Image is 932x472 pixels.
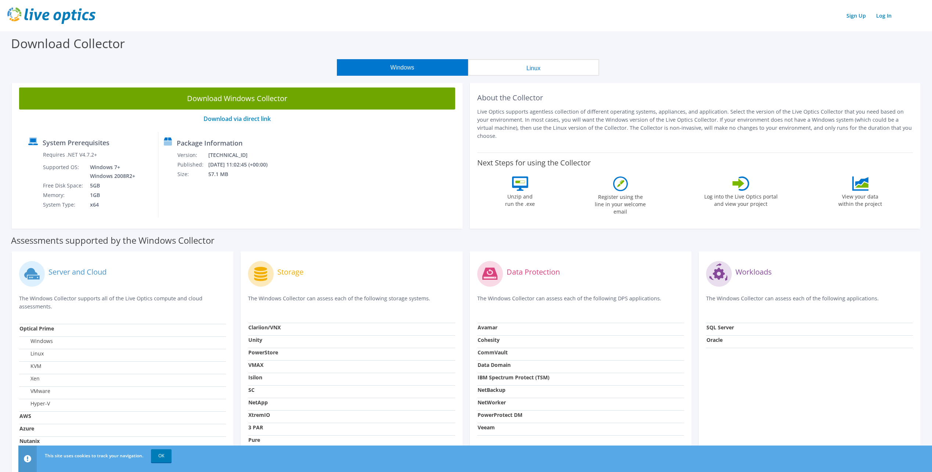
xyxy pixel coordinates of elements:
[735,268,772,276] label: Workloads
[706,324,734,331] strong: SQL Server
[48,268,107,276] label: Server and Cloud
[208,169,277,179] td: 57.1 MB
[593,191,648,215] label: Register using the line in your welcome email
[337,59,468,76] button: Windows
[248,294,455,310] p: The Windows Collector can assess each of the following storage systems.
[478,399,506,406] strong: NetWorker
[11,237,215,244] label: Assessments supported by the Windows Collector
[19,425,34,432] strong: Azure
[872,10,895,21] a: Log In
[507,268,560,276] label: Data Protection
[19,412,31,419] strong: AWS
[248,386,255,393] strong: SC
[204,115,271,123] a: Download via direct link
[84,190,137,200] td: 1GB
[43,181,84,190] td: Free Disk Space:
[43,139,109,146] label: System Prerequisites
[248,349,278,356] strong: PowerStore
[248,361,263,368] strong: VMAX
[478,324,497,331] strong: Avamar
[177,160,208,169] td: Published:
[503,191,537,208] label: Unzip and run the .exe
[43,151,97,158] label: Requires .NET V4.7.2+
[177,169,208,179] td: Size:
[177,150,208,160] td: Version:
[208,150,277,160] td: [TECHNICAL_ID]
[277,268,303,276] label: Storage
[478,386,505,393] strong: NetBackup
[478,349,508,356] strong: CommVault
[19,387,50,395] label: VMware
[84,200,137,210] td: x64
[11,35,125,52] label: Download Collector
[478,411,522,418] strong: PowerProtect DM
[704,191,778,208] label: Log into the Live Optics portal and view your project
[478,424,495,431] strong: Veeam
[84,162,137,181] td: Windows 7+ Windows 2008R2+
[843,10,870,21] a: Sign Up
[43,162,84,181] td: Supported OS:
[151,449,172,462] a: OK
[834,191,887,208] label: View your data within the project
[177,139,242,147] label: Package Information
[477,93,913,102] h2: About the Collector
[248,436,260,443] strong: Pure
[7,7,96,24] img: live_optics_svg.svg
[477,108,913,140] p: Live Optics supports agentless collection of different operating systems, appliances, and applica...
[19,337,53,345] label: Windows
[478,336,500,343] strong: Cohesity
[19,362,42,370] label: KVM
[468,59,599,76] button: Linux
[45,453,143,459] span: This site uses cookies to track your navigation.
[706,294,913,310] p: The Windows Collector can assess each of the following applications.
[248,324,281,331] strong: Clariion/VNX
[477,294,684,310] p: The Windows Collector can assess each of the following DPS applications.
[84,181,137,190] td: 5GB
[19,437,40,444] strong: Nutanix
[478,361,511,368] strong: Data Domain
[248,411,270,418] strong: XtremIO
[43,200,84,210] td: System Type:
[248,336,262,343] strong: Unity
[19,400,50,407] label: Hyper-V
[248,374,262,381] strong: Isilon
[19,87,455,110] a: Download Windows Collector
[19,325,54,332] strong: Optical Prime
[19,375,40,382] label: Xen
[706,336,723,343] strong: Oracle
[478,374,550,381] strong: IBM Spectrum Protect (TSM)
[248,424,263,431] strong: 3 PAR
[19,350,44,357] label: Linux
[208,160,277,169] td: [DATE] 11:02:45 (+00:00)
[19,294,226,311] p: The Windows Collector supports all of the Live Optics compute and cloud assessments.
[43,190,84,200] td: Memory:
[248,399,268,406] strong: NetApp
[477,158,591,167] label: Next Steps for using the Collector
